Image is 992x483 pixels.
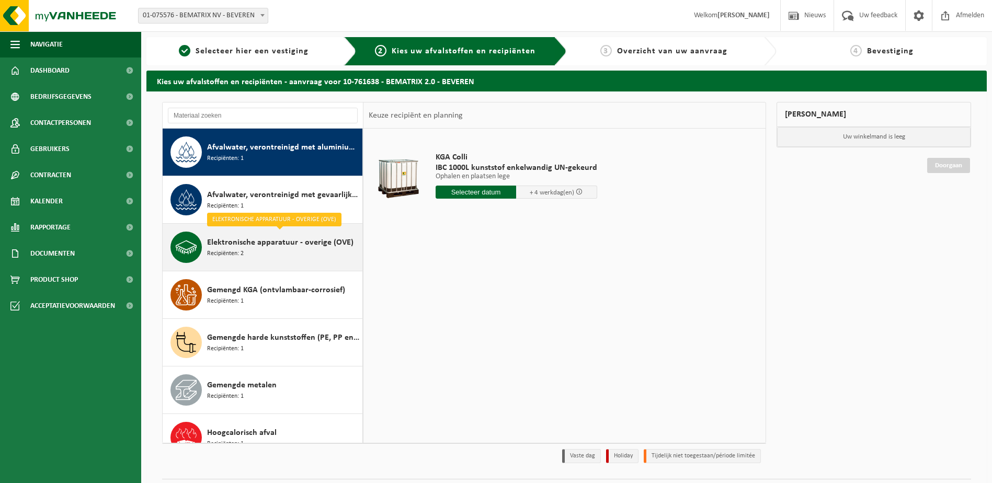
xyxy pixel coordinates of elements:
span: Recipiënten: 1 [207,392,244,401]
li: Tijdelijk niet toegestaan/période limitée [644,449,761,463]
a: Doorgaan [927,158,970,173]
span: Gemengd KGA (ontvlambaar-corrosief) [207,284,345,296]
span: Elektronische apparatuur - overige (OVE) [207,236,354,249]
button: Afvalwater, verontreinigd met gevaarlijke producten Recipiënten: 1 [163,176,363,224]
span: 2 [375,45,386,56]
span: Dashboard [30,57,70,84]
div: [PERSON_NAME] [777,102,971,127]
span: Afvalwater, verontreinigd met gevaarlijke producten [207,189,360,201]
span: 01-075576 - BEMATRIX NV - BEVEREN [138,8,268,24]
input: Selecteer datum [436,186,517,199]
span: Recipiënten: 2 [207,249,244,259]
span: Hoogcalorisch afval [207,427,277,439]
span: + 4 werkdag(en) [530,189,574,196]
span: Recipiënten: 1 [207,439,244,449]
span: Overzicht van uw aanvraag [617,47,727,55]
span: Selecteer hier een vestiging [196,47,309,55]
p: Ophalen en plaatsen lege [436,173,597,180]
span: Recipiënten: 1 [207,296,244,306]
button: Gemengd KGA (ontvlambaar-corrosief) Recipiënten: 1 [163,271,363,319]
span: Gebruikers [30,136,70,162]
span: Recipiënten: 1 [207,154,244,164]
strong: [PERSON_NAME] [717,11,770,19]
span: Bedrijfsgegevens [30,84,92,110]
span: 3 [600,45,612,56]
div: Keuze recipiënt en planning [363,102,468,129]
li: Vaste dag [562,449,601,463]
li: Holiday [606,449,638,463]
span: Documenten [30,240,75,267]
button: Gemengde metalen Recipiënten: 1 [163,366,363,414]
input: Materiaal zoeken [168,108,358,123]
span: Rapportage [30,214,71,240]
span: Product Shop [30,267,78,293]
span: 01-075576 - BEMATRIX NV - BEVEREN [139,8,268,23]
button: Afvalwater, verontreinigd met aluminiumslib Recipiënten: 1 [163,129,363,176]
span: Recipiënten: 1 [207,344,244,354]
a: 1Selecteer hier een vestiging [152,45,336,57]
span: Afvalwater, verontreinigd met aluminiumslib [207,141,360,154]
button: Gemengde harde kunststoffen (PE, PP en PVC), recycleerbaar (industrieel) Recipiënten: 1 [163,319,363,366]
p: Uw winkelmand is leeg [777,127,971,147]
span: Contactpersonen [30,110,91,136]
span: Gemengde harde kunststoffen (PE, PP en PVC), recycleerbaar (industrieel) [207,331,360,344]
span: Kalender [30,188,63,214]
span: Navigatie [30,31,63,57]
span: Contracten [30,162,71,188]
span: 4 [850,45,862,56]
span: IBC 1000L kunststof enkelwandig UN-gekeurd [436,163,597,173]
span: Acceptatievoorwaarden [30,293,115,319]
span: 1 [179,45,190,56]
span: Recipiënten: 1 [207,201,244,211]
span: Bevestiging [867,47,914,55]
button: Hoogcalorisch afval Recipiënten: 1 [163,414,363,462]
span: KGA Colli [436,152,597,163]
button: Elektronische apparatuur - overige (OVE) Recipiënten: 2 [163,224,363,271]
h2: Kies uw afvalstoffen en recipiënten - aanvraag voor 10-761638 - BEMATRIX 2.0 - BEVEREN [146,71,987,91]
span: Gemengde metalen [207,379,277,392]
span: Kies uw afvalstoffen en recipiënten [392,47,535,55]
